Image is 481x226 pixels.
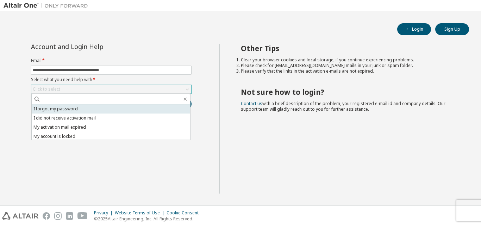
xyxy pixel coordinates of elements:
[32,104,190,114] li: I forgot my password
[241,68,457,74] li: Please verify that the links in the activation e-mails are not expired.
[66,212,73,220] img: linkedin.svg
[115,210,167,216] div: Website Terms of Use
[54,212,62,220] img: instagram.svg
[241,44,457,53] h2: Other Tips
[31,77,192,83] label: Select what you need help with
[241,63,457,68] li: Please check for [EMAIL_ADDRESS][DOMAIN_NAME] mails in your junk or spam folder.
[31,85,191,93] div: Click to select
[77,212,88,220] img: youtube.svg
[4,2,92,9] img: Altair One
[241,100,262,106] a: Contact us
[241,100,445,112] span: with a brief description of the problem, your registered e-mail id and company details. Our suppo...
[435,23,469,35] button: Sign Up
[241,87,457,97] h2: Not sure how to login?
[31,58,192,63] label: Email
[33,86,60,92] div: Click to select
[241,57,457,63] li: Clear your browser cookies and local storage, if you continue experiencing problems.
[94,216,203,222] p: © 2025 Altair Engineering, Inc. All Rights Reserved.
[2,212,38,220] img: altair_logo.svg
[167,210,203,216] div: Cookie Consent
[31,44,160,49] div: Account and Login Help
[94,210,115,216] div: Privacy
[397,23,431,35] button: Login
[43,212,50,220] img: facebook.svg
